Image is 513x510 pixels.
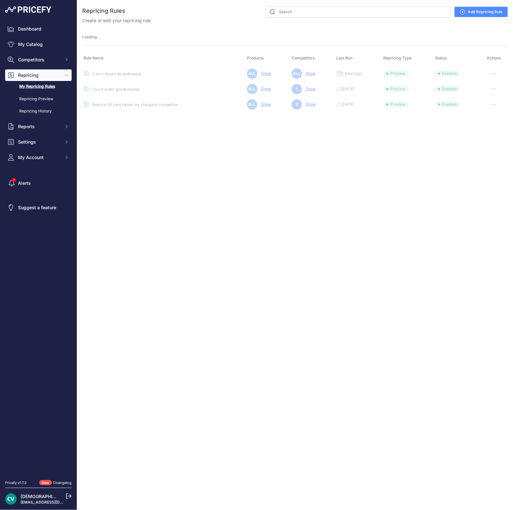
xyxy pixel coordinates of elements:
a: Add Repricing Rule [455,7,508,17]
span: New [39,480,52,486]
span: Actions [487,56,501,60]
a: My Repricing Rules [5,81,72,92]
span: Rule Name [84,56,103,60]
span: Enabled [435,101,460,108]
span: 3 [292,99,302,110]
a: Show [303,102,316,107]
a: Show [258,86,271,91]
span: ... [97,34,100,39]
a: Dashboard [5,23,72,35]
a: Suggest a feature [5,202,72,213]
a: Reprice 20 cent below my cheapest competitor [92,102,178,107]
button: Reports [5,121,72,132]
span: Status [435,56,447,60]
span: 1 [292,84,302,94]
a: My Catalog [5,39,72,50]
a: Repricing Preview [5,94,72,105]
div: Pricefy v1.7.2 [5,480,27,486]
a: 2 euro boven de godkoopst [92,71,141,76]
img: Pricefy Logo [5,6,51,13]
input: Search [266,6,451,17]
span: Loading [82,34,100,39]
h2: Repricing Rules [82,6,125,15]
a: Repricing History [5,106,72,117]
span: Preview [384,70,409,77]
a: 1 euro onder goedkoopste [92,87,139,92]
span: Reports [18,123,60,130]
span: 2 Days ago [342,71,362,76]
p: Create or edit your repricing rule [82,17,151,24]
span: [DATE] [342,86,354,92]
span: [DATE] [342,102,354,107]
span: ALL [247,99,257,110]
button: My Account [5,152,72,163]
span: Settings [18,139,60,145]
span: ALL [247,68,257,79]
a: Changelog [53,480,72,485]
a: Show [258,102,271,107]
span: Competitors [18,57,60,63]
a: Show [303,86,316,91]
a: Show [303,71,316,76]
span: ALL [292,68,302,79]
span: My Account [18,154,60,161]
button: Repricing [5,69,72,81]
a: Alerts [5,177,72,189]
span: Last Run [337,56,353,60]
span: Products [247,56,264,60]
span: Competitors [292,56,315,60]
nav: Sidebar [5,23,72,472]
span: ALL [247,84,257,94]
a: [DEMOGRAPHIC_DATA][PERSON_NAME] der ree [DEMOGRAPHIC_DATA] [21,494,175,499]
button: Settings [5,136,72,148]
a: Show [258,71,271,76]
button: Competitors [5,54,72,66]
span: Enabled [435,86,460,92]
span: Repricing Type [384,56,412,60]
span: Enabled [435,70,460,77]
span: Preview [384,86,409,92]
a: [EMAIL_ADDRESS][DOMAIN_NAME] [21,500,88,505]
span: Repricing [18,72,60,78]
span: Preview [384,101,409,108]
